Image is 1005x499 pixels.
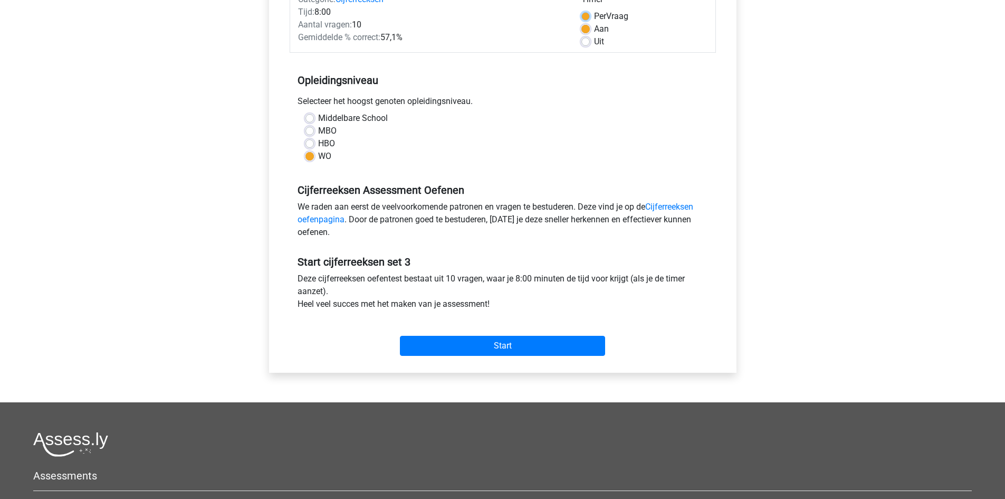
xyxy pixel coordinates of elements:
div: 10 [290,18,573,31]
label: Vraag [594,10,628,23]
label: MBO [318,125,337,137]
span: Aantal vragen: [298,20,352,30]
div: Selecteer het hoogst genoten opleidingsniveau. [290,95,716,112]
label: Middelbare School [318,112,388,125]
h5: Assessments [33,469,972,482]
span: Tijd: [298,7,314,17]
div: We raden aan eerst de veelvoorkomende patronen en vragen te bestuderen. Deze vind je op de . Door... [290,201,716,243]
label: HBO [318,137,335,150]
div: 57,1% [290,31,573,44]
span: Gemiddelde % correct: [298,32,380,42]
span: Per [594,11,606,21]
img: Assessly logo [33,432,108,457]
h5: Start cijferreeksen set 3 [298,256,708,268]
h5: Opleidingsniveau [298,70,708,91]
label: WO [318,150,331,163]
h5: Cijferreeksen Assessment Oefenen [298,184,708,196]
div: Deze cijferreeksen oefentest bestaat uit 10 vragen, waar je 8:00 minuten de tijd voor krijgt (als... [290,272,716,315]
label: Uit [594,35,604,48]
input: Start [400,336,605,356]
div: 8:00 [290,6,573,18]
label: Aan [594,23,609,35]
